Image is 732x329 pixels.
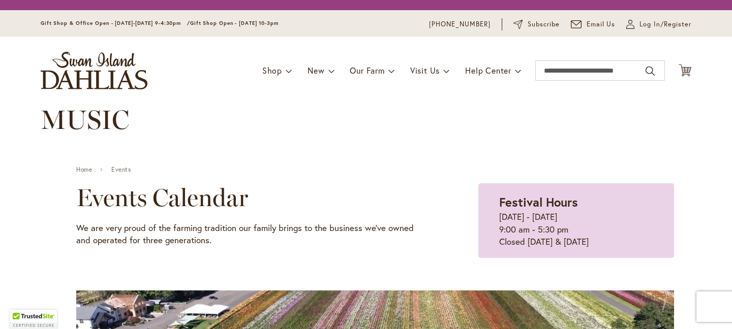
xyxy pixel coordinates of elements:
p: [DATE] - [DATE] 9:00 am - 5:30 pm Closed [DATE] & [DATE] [499,211,653,248]
span: Our Farm [350,65,384,76]
a: Email Us [571,19,616,29]
span: MUSIC [41,104,129,136]
div: TrustedSite Certified [10,310,57,329]
h2: Events Calendar [76,183,428,212]
a: Log In/Register [626,19,691,29]
a: Subscribe [513,19,560,29]
span: Email Us [587,19,616,29]
button: Search [646,63,655,79]
strong: Festival Hours [499,194,578,210]
a: Events [111,166,131,173]
span: Help Center [465,65,511,76]
a: store logo [41,52,147,89]
span: Subscribe [528,19,560,29]
p: We are very proud of the farming tradition our family brings to the business we've owned and oper... [76,222,428,247]
span: Shop [262,65,282,76]
a: [PHONE_NUMBER] [429,19,491,29]
span: Log In/Register [639,19,691,29]
span: Gift Shop Open - [DATE] 10-3pm [190,20,279,26]
span: Visit Us [410,65,440,76]
span: Gift Shop & Office Open - [DATE]-[DATE] 9-4:30pm / [41,20,190,26]
a: Home [76,166,92,173]
span: New [308,65,324,76]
